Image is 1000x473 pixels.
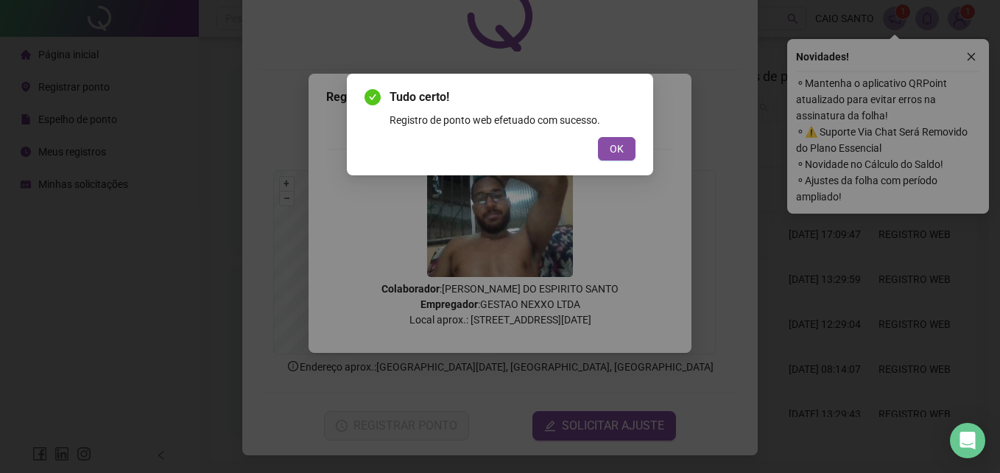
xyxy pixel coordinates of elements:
[390,88,635,106] span: Tudo certo!
[950,423,985,458] div: Open Intercom Messenger
[365,89,381,105] span: check-circle
[390,112,635,128] div: Registro de ponto web efetuado com sucesso.
[598,137,635,161] button: OK
[610,141,624,157] span: OK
